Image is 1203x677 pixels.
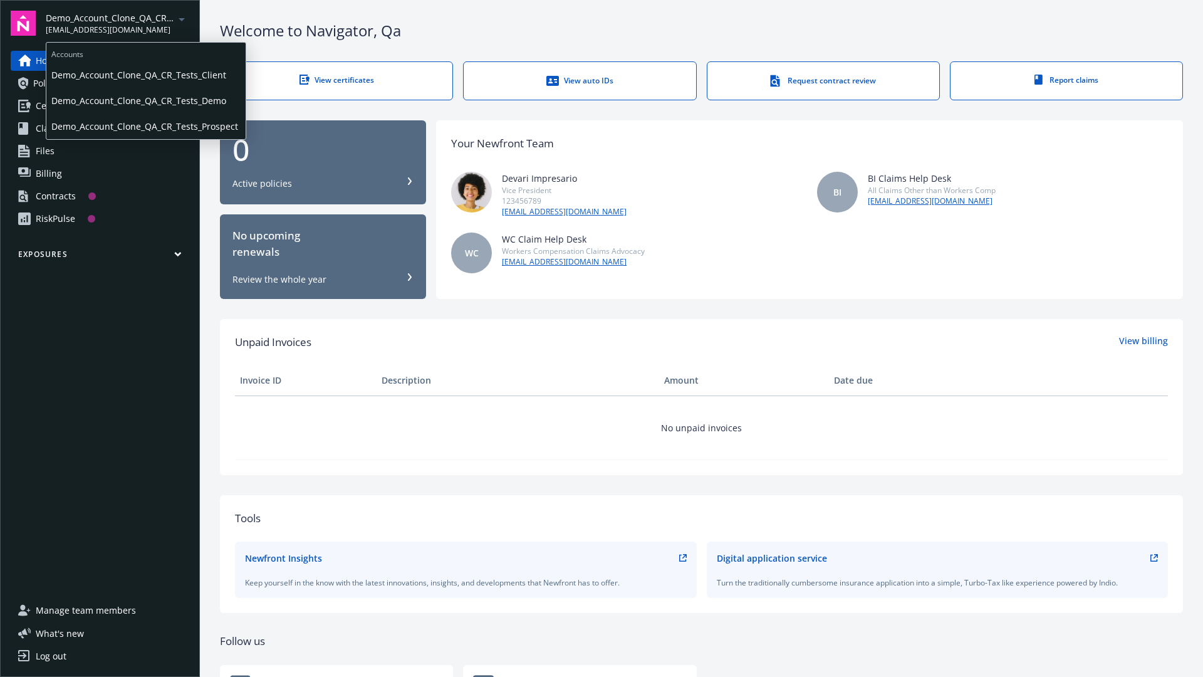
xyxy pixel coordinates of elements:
[11,73,189,93] a: Policies
[976,75,1157,85] div: Report claims
[235,510,1168,527] div: Tools
[36,51,60,71] span: Home
[36,186,76,206] div: Contracts
[451,135,554,152] div: Your Newfront Team
[36,164,62,184] span: Billing
[11,627,104,640] button: What's new
[868,172,996,185] div: BI Claims Help Desk
[829,365,971,396] th: Date due
[11,96,189,116] a: Certificates
[717,552,827,565] div: Digital application service
[502,233,645,246] div: WC Claim Help Desk
[36,209,75,229] div: RiskPulse
[232,177,292,190] div: Active policies
[36,601,136,621] span: Manage team members
[174,11,189,26] a: arrowDropDown
[36,646,66,666] div: Log out
[36,96,83,116] span: Certificates
[232,228,414,261] div: No upcoming renewals
[717,577,1159,588] div: Turn the traditionally cumbersome insurance application into a simple, Turbo-Tax like experience ...
[246,75,427,85] div: View certificates
[220,20,1183,41] div: Welcome to Navigator , Qa
[502,206,627,218] a: [EMAIL_ADDRESS][DOMAIN_NAME]
[489,75,670,87] div: View auto IDs
[220,120,426,205] button: 0Active policies
[868,196,996,207] a: [EMAIL_ADDRESS][DOMAIN_NAME]
[235,365,377,396] th: Invoice ID
[235,334,311,350] span: Unpaid Invoices
[502,246,645,256] div: Workers Compensation Claims Advocacy
[232,135,414,165] div: 0
[732,75,914,87] div: Request contract review
[51,113,241,139] span: Demo_Account_Clone_QA_CR_Tests_Prospect
[235,396,1168,459] td: No unpaid invoices
[51,88,241,113] span: Demo_Account_Clone_QA_CR_Tests_Demo
[11,11,36,36] img: navigator-logo.svg
[11,51,189,71] a: Home
[33,73,65,93] span: Policies
[868,185,996,196] div: All Claims Other than Workers Comp
[451,172,492,213] img: photo
[11,249,189,265] button: Exposures
[11,141,189,161] a: Files
[1119,334,1168,350] a: View billing
[11,209,189,229] a: RiskPulse
[950,61,1183,100] a: Report claims
[659,365,829,396] th: Amount
[46,11,174,24] span: Demo_Account_Clone_QA_CR_Tests_Prospect
[502,196,627,206] div: 123456789
[36,141,55,161] span: Files
[46,43,246,62] span: Accounts
[232,273,326,286] div: Review the whole year
[502,185,627,196] div: Vice President
[245,577,687,588] div: Keep yourself in the know with the latest innovations, insights, and developments that Newfront h...
[833,186,841,199] span: BI
[46,24,174,36] span: [EMAIL_ADDRESS][DOMAIN_NAME]
[46,11,189,36] button: Demo_Account_Clone_QA_CR_Tests_Prospect[EMAIL_ADDRESS][DOMAIN_NAME]arrowDropDown
[465,246,479,260] span: WC
[707,61,940,100] a: Request contract review
[36,627,84,640] span: What ' s new
[502,172,627,185] div: Devari Impresario
[220,61,453,100] a: View certificates
[245,552,322,565] div: Newfront Insights
[11,601,189,621] a: Manage team members
[11,164,189,184] a: Billing
[502,256,645,268] a: [EMAIL_ADDRESS][DOMAIN_NAME]
[36,118,64,139] span: Claims
[377,365,659,396] th: Description
[220,214,426,299] button: No upcomingrenewalsReview the whole year
[11,118,189,139] a: Claims
[51,62,241,88] span: Demo_Account_Clone_QA_CR_Tests_Client
[11,186,189,206] a: Contracts
[463,61,696,100] a: View auto IDs
[220,633,1183,649] div: Follow us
